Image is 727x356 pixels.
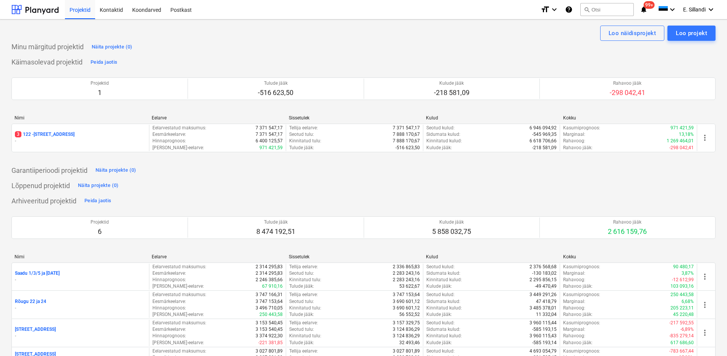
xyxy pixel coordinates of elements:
p: Marginaal : [563,131,585,138]
p: 13,18% [679,131,694,138]
p: Kinnitatud kulud : [426,333,462,339]
p: Rahavoog : [563,138,585,144]
p: Seotud kulud : [426,348,455,354]
p: 2 336 865,83 [393,264,420,270]
div: Näita projekte (0) [78,181,119,190]
div: Saadu 1/3/5 ja [DATE]- [15,270,146,283]
div: Näita projekte (0) [92,43,133,52]
p: 67 910,16 [262,283,283,290]
p: 7 371 547,17 [256,125,283,131]
p: Tulude jääk : [289,340,314,346]
div: Kulud [426,115,557,121]
p: Kinnitatud tulu : [289,333,321,339]
p: 3 960 115,43 [529,333,557,339]
p: 6 400 125,57 [256,138,283,144]
p: 3 027 801,89 [393,348,420,354]
p: -130 183,02 [532,270,557,277]
p: Kinnitatud tulu : [289,277,321,283]
p: Eelarvestatud maksumus : [152,320,206,326]
p: -6,89% [680,326,694,333]
p: 7 888 170,67 [393,138,420,144]
div: Kokku [563,115,694,121]
p: Kasumiprognoos : [563,320,600,326]
p: -49 470,49 [535,283,557,290]
p: Rahavoo jääk [610,80,645,87]
p: Kulude jääk : [426,283,452,290]
p: Kulude jääk [434,80,470,87]
div: Loo projekt [676,28,707,38]
p: Kasumiprognoos : [563,348,600,354]
p: 3 124 836,29 [393,326,420,333]
p: 3 153 540,45 [256,320,283,326]
p: -298 042,41 [669,145,694,151]
p: 971 421,59 [259,145,283,151]
p: 250 443,58 [670,292,694,298]
p: 1 269 464,01 [667,138,694,144]
p: Seotud tulu : [289,270,314,277]
p: Seotud kulud : [426,320,455,326]
span: 3 [15,131,21,137]
i: keyboard_arrow_down [706,5,716,14]
p: - [15,333,146,339]
p: Kinnitatud kulud : [426,305,462,311]
button: Loo projekt [667,26,716,41]
p: 56 552,52 [399,311,420,318]
p: -783 667,44 [669,348,694,354]
p: 7 888 170,67 [393,131,420,138]
p: 3 690 601,12 [393,298,420,305]
p: 617 686,60 [670,340,694,346]
p: 6,68% [682,298,694,305]
p: 2 283 243,16 [393,277,420,283]
p: Saadu 1/3/5 ja [DATE] [15,270,60,277]
p: 3 157 329,75 [393,320,420,326]
button: Näita projekte (0) [90,41,134,53]
p: Rahavoo jääk : [563,311,593,318]
p: Tulude jääk [258,80,293,87]
span: E. Sillandi [683,6,706,13]
p: 3 124 836,29 [393,333,420,339]
p: Kinnitatud tulu : [289,305,321,311]
p: 1 [91,88,109,97]
p: 250 443,58 [259,311,283,318]
span: 99+ [644,1,655,9]
i: notifications [640,5,648,14]
p: -516 623,50 [258,88,293,97]
button: Otsi [580,3,634,16]
p: Rahavoo jääk : [563,145,593,151]
button: Peida jaotis [83,195,113,207]
p: Kulude jääk : [426,340,452,346]
i: format_size [541,5,550,14]
p: 11 332,04 [536,311,557,318]
div: Peida jaotis [84,197,111,205]
div: Kulud [426,254,557,259]
p: -298 042,41 [610,88,645,97]
p: Kinnitatud kulud : [426,138,462,144]
div: Sissetulek [289,115,420,121]
p: 971 421,59 [670,125,694,131]
p: Seotud tulu : [289,298,314,305]
p: Eelarvestatud maksumus : [152,264,206,270]
p: Kinnitatud kulud : [426,277,462,283]
p: 103 093,16 [670,283,694,290]
div: Loo näidisprojekt [609,28,656,38]
p: [PERSON_NAME]-eelarve : [152,283,204,290]
div: Kokku [563,254,694,259]
p: Seotud tulu : [289,326,314,333]
p: - [15,138,146,144]
p: -516 623,50 [395,145,420,151]
p: Projektid [91,80,109,87]
p: -585 193,15 [532,326,557,333]
p: 3,87% [682,270,694,277]
p: 2 376 568,68 [529,264,557,270]
p: 2 314 295,83 [256,270,283,277]
p: Arhiveeritud projektid [11,197,76,206]
div: Nimi [15,115,146,121]
div: Rõugu 22 ja 24- [15,298,146,311]
p: 3 747 153,64 [393,292,420,298]
div: Nimi [15,254,146,259]
p: 6 [91,227,109,236]
p: Rõugu 22 ja 24 [15,298,46,305]
div: Chat Widget [689,319,727,356]
p: Rahavoo jääk : [563,340,593,346]
p: Kasumiprognoos : [563,264,600,270]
